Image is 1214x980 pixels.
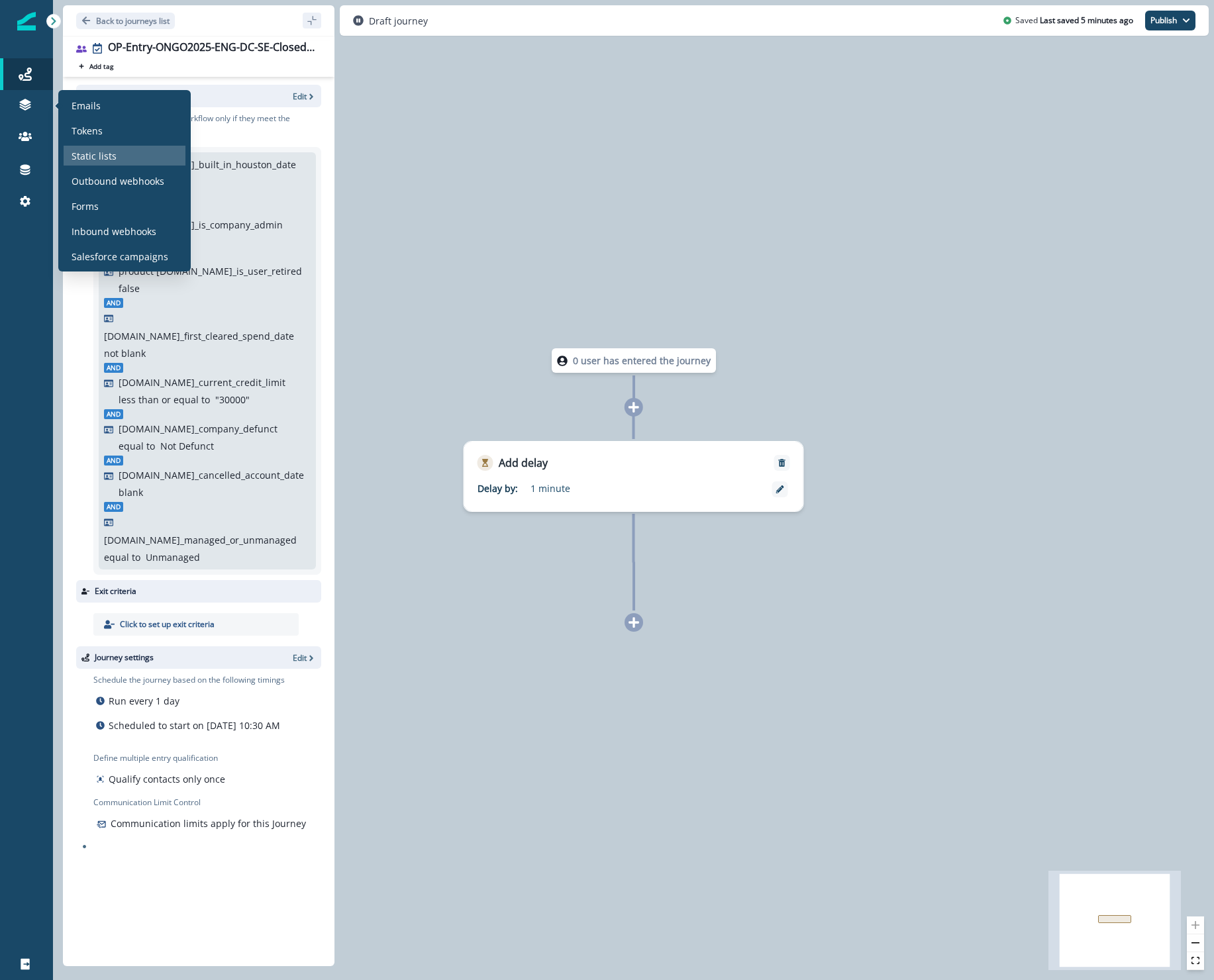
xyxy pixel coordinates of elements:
[89,62,113,70] p: Add tag
[93,674,285,686] p: Schedule the journey based on the following timings
[108,41,316,56] div: OP-Entry-ONGO2025-ENG-DC-SE-Closed Won Unmanaged Onboarding
[95,652,154,663] p: Journey settings
[104,346,146,360] p: not blank
[634,375,634,439] g: Edge from node-dl-count to f4eef939-88f8-4b24-b883-581fa18c7619
[104,502,123,512] span: And
[72,149,117,163] p: Static lists
[634,514,634,611] g: Edge from f4eef939-88f8-4b24-b883-581fa18c7619 to node-add-under-94e65026-29e1-4679-95e1-6f45626c...
[104,456,123,465] span: And
[93,752,228,764] p: Define multiple entry qualification
[72,224,156,238] p: Inbound webhooks
[64,196,185,216] a: Forms
[72,99,101,113] p: Emails
[215,393,250,407] p: " 30000 "
[1040,15,1133,26] p: Last saved 5 minutes ago
[104,298,123,308] span: And
[119,485,143,499] p: blank
[119,393,210,407] p: less than or equal to
[119,158,296,171] p: [DOMAIN_NAME]_built_in_houston_date
[119,468,304,482] p: [DOMAIN_NAME]_cancelled_account_date
[104,533,297,547] p: [DOMAIN_NAME]_managed_or_unmanaged
[119,422,278,436] p: [DOMAIN_NAME]_company_defunct
[109,772,225,786] p: Qualify contacts only once
[1187,952,1204,970] button: fit view
[76,61,116,72] button: Add tag
[64,246,185,266] a: Salesforce campaigns
[119,281,140,295] p: false
[499,455,548,471] p: Add delay
[160,439,214,453] p: Not Defunct
[293,91,316,102] button: Edit
[72,174,164,188] p: Outbound webhooks
[93,797,321,808] p: Communication Limit Control
[64,171,185,191] a: Outbound webhooks
[95,585,136,597] p: Exit criteria
[1187,934,1204,952] button: zoom out
[93,113,321,136] p: Consider a user for the workflow only if they meet the following criteria
[64,95,185,115] a: Emails
[120,618,215,630] p: Click to set up exit criteria
[119,375,285,389] p: [DOMAIN_NAME]_current_credit_limit
[772,458,793,467] button: Remove
[1145,11,1195,30] button: Publish
[507,348,761,373] div: 0 user has entered the journey
[64,121,185,140] a: Tokens
[119,439,155,453] p: equal to
[111,816,306,830] p: Communication limits apply for this Journey
[76,13,175,29] button: Go back
[478,481,531,495] p: Delay by:
[119,204,307,232] p: product [DOMAIN_NAME]_is_company_admin
[64,221,185,241] a: Inbound webhooks
[96,15,170,26] p: Back to journeys list
[109,694,179,708] p: Run every 1 day
[64,146,185,166] a: Static lists
[303,13,321,28] button: sidebar collapse toggle
[109,718,280,732] p: Scheduled to start on [DATE] 10:30 AM
[369,14,428,28] p: Draft journey
[1015,15,1038,26] p: Saved
[293,91,307,102] p: Edit
[104,363,123,373] span: And
[573,354,711,367] p: 0 user has entered the journey
[119,264,302,278] p: product [DOMAIN_NAME]_is_user_retired
[464,441,804,512] div: Add delayRemoveDelay by:1 minute
[293,652,307,663] p: Edit
[17,12,36,30] img: Inflection
[104,550,140,564] p: equal to
[146,550,200,564] p: Unmanaged
[104,329,294,343] p: [DOMAIN_NAME]_first_cleared_spend_date
[72,250,168,264] p: Salesforce campaigns
[293,652,316,663] button: Edit
[72,124,103,138] p: Tokens
[531,481,696,495] p: 1 minute
[72,199,99,213] p: Forms
[104,409,123,419] span: And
